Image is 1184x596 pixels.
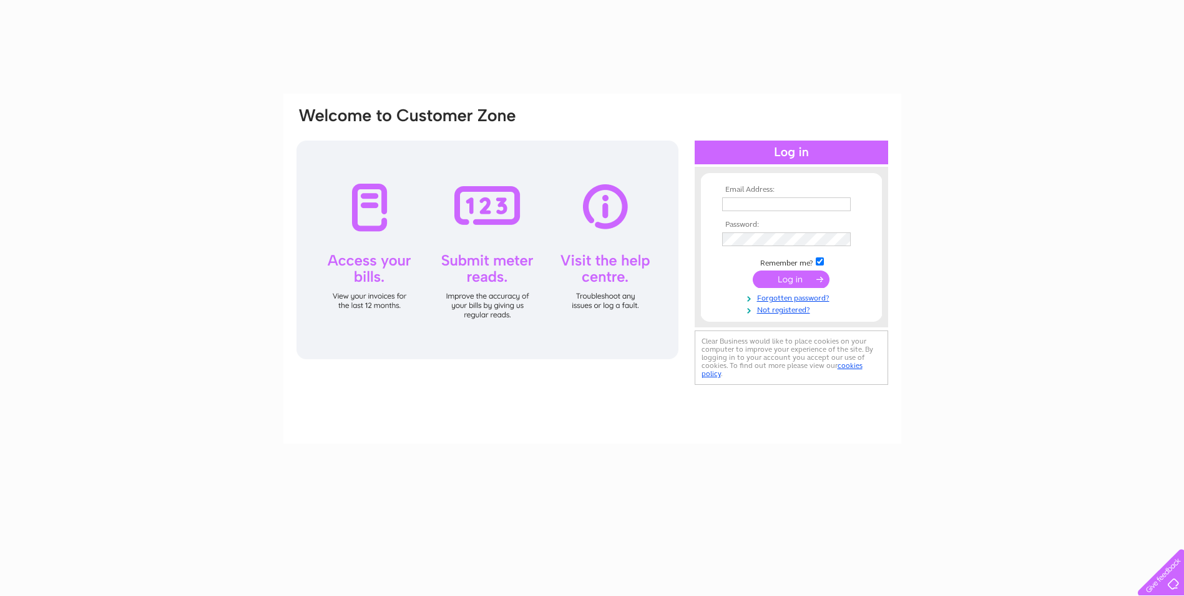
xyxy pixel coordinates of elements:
[719,256,864,268] td: Remember me?
[695,330,888,385] div: Clear Business would like to place cookies on your computer to improve your experience of the sit...
[722,291,864,303] a: Forgotten password?
[753,271,829,288] input: Submit
[719,221,864,229] th: Password:
[719,186,864,194] th: Email Address:
[722,303,864,315] a: Not registered?
[702,361,863,378] a: cookies policy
